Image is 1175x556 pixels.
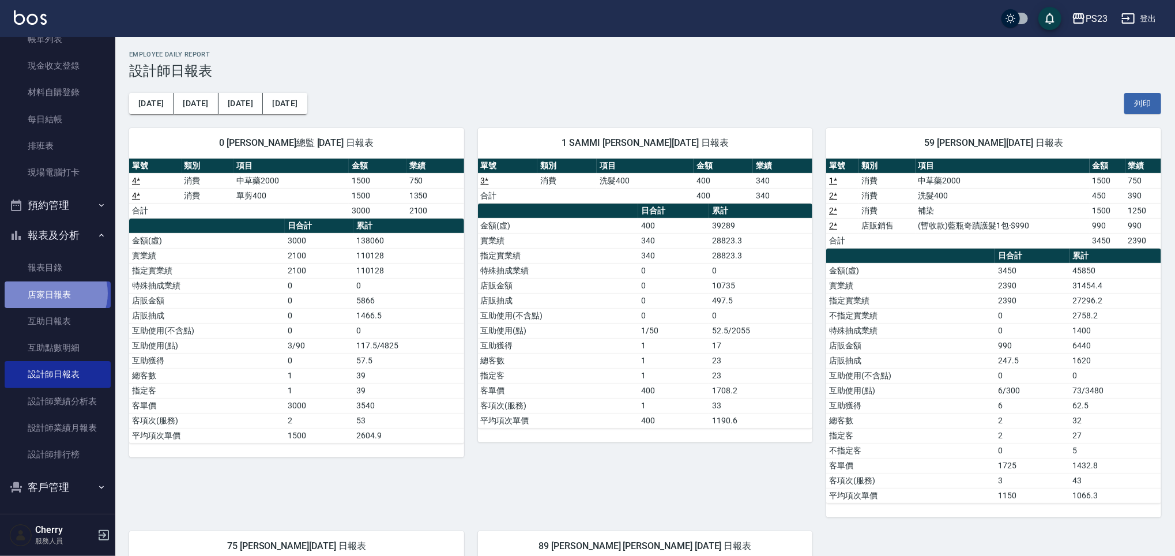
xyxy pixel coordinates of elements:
[353,368,464,383] td: 39
[753,188,812,203] td: 340
[709,308,812,323] td: 0
[182,173,234,188] td: 消費
[129,383,285,398] td: 指定客
[353,308,464,323] td: 1466.5
[478,338,639,353] td: 互助獲得
[285,293,353,308] td: 0
[478,383,639,398] td: 客單價
[478,353,639,368] td: 總客數
[478,398,639,413] td: 客項次(服務)
[129,398,285,413] td: 客單價
[5,472,111,502] button: 客戶管理
[285,398,353,413] td: 3000
[1069,428,1161,443] td: 27
[353,323,464,338] td: 0
[916,203,1090,218] td: 補染
[638,398,709,413] td: 1
[406,159,464,174] th: 業績
[263,93,307,114] button: [DATE]
[826,398,995,413] td: 互助獲得
[1038,7,1061,30] button: save
[285,219,353,234] th: 日合計
[285,308,353,323] td: 0
[1125,173,1161,188] td: 750
[353,233,464,248] td: 138060
[129,51,1161,58] h2: Employee Daily Report
[995,443,1069,458] td: 0
[1090,188,1125,203] td: 450
[995,323,1069,338] td: 0
[826,488,995,503] td: 平均項次單價
[285,353,353,368] td: 0
[859,173,916,188] td: 消費
[5,52,111,79] a: 現金收支登錄
[285,428,353,443] td: 1500
[234,173,349,188] td: 中草藥2000
[859,188,916,203] td: 消費
[1125,218,1161,233] td: 990
[1086,12,1108,26] div: PS23
[638,218,709,233] td: 400
[537,173,597,188] td: 消費
[182,159,234,174] th: 類別
[826,249,1161,504] table: a dense table
[1069,278,1161,293] td: 31454.4
[826,473,995,488] td: 客項次(服務)
[129,63,1161,79] h3: 設計師日報表
[1090,159,1125,174] th: 金額
[406,188,464,203] td: 1350
[638,353,709,368] td: 1
[1069,308,1161,323] td: 2758.2
[1069,473,1161,488] td: 43
[492,540,799,552] span: 89 [PERSON_NAME] [PERSON_NAME] [DATE] 日報表
[995,293,1069,308] td: 2390
[9,524,32,547] img: Person
[1090,173,1125,188] td: 1500
[234,159,349,174] th: 項目
[478,323,639,338] td: 互助使用(點)
[5,26,111,52] a: 帳單列表
[478,308,639,323] td: 互助使用(不含點)
[995,278,1069,293] td: 2390
[5,159,111,186] a: 現場電腦打卡
[129,323,285,338] td: 互助使用(不含點)
[916,173,1090,188] td: 中草藥2000
[638,233,709,248] td: 340
[234,188,349,203] td: 單剪400
[349,159,406,174] th: 金額
[995,473,1069,488] td: 3
[709,204,812,219] th: 累計
[1090,233,1125,248] td: 3450
[478,233,639,248] td: 實業績
[916,159,1090,174] th: 項目
[285,323,353,338] td: 0
[826,293,995,308] td: 指定實業績
[492,137,799,149] span: 1 SAMMI [PERSON_NAME][DATE] 日報表
[709,278,812,293] td: 10735
[35,536,94,546] p: 服務人員
[353,353,464,368] td: 57.5
[638,323,709,338] td: 1/50
[285,338,353,353] td: 3/90
[694,159,753,174] th: 金額
[638,308,709,323] td: 0
[5,415,111,441] a: 設計師業績月報表
[1069,353,1161,368] td: 1620
[5,190,111,220] button: 預約管理
[353,428,464,443] td: 2604.9
[5,388,111,415] a: 設計師業績分析表
[349,188,406,203] td: 1500
[826,413,995,428] td: 總客數
[406,203,464,218] td: 2100
[859,218,916,233] td: 店販銷售
[129,248,285,263] td: 實業績
[478,368,639,383] td: 指定客
[174,93,218,114] button: [DATE]
[5,308,111,335] a: 互助日報表
[709,233,812,248] td: 28823.3
[129,93,174,114] button: [DATE]
[5,281,111,308] a: 店家日報表
[353,338,464,353] td: 117.5/4825
[753,173,812,188] td: 340
[709,248,812,263] td: 28823.3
